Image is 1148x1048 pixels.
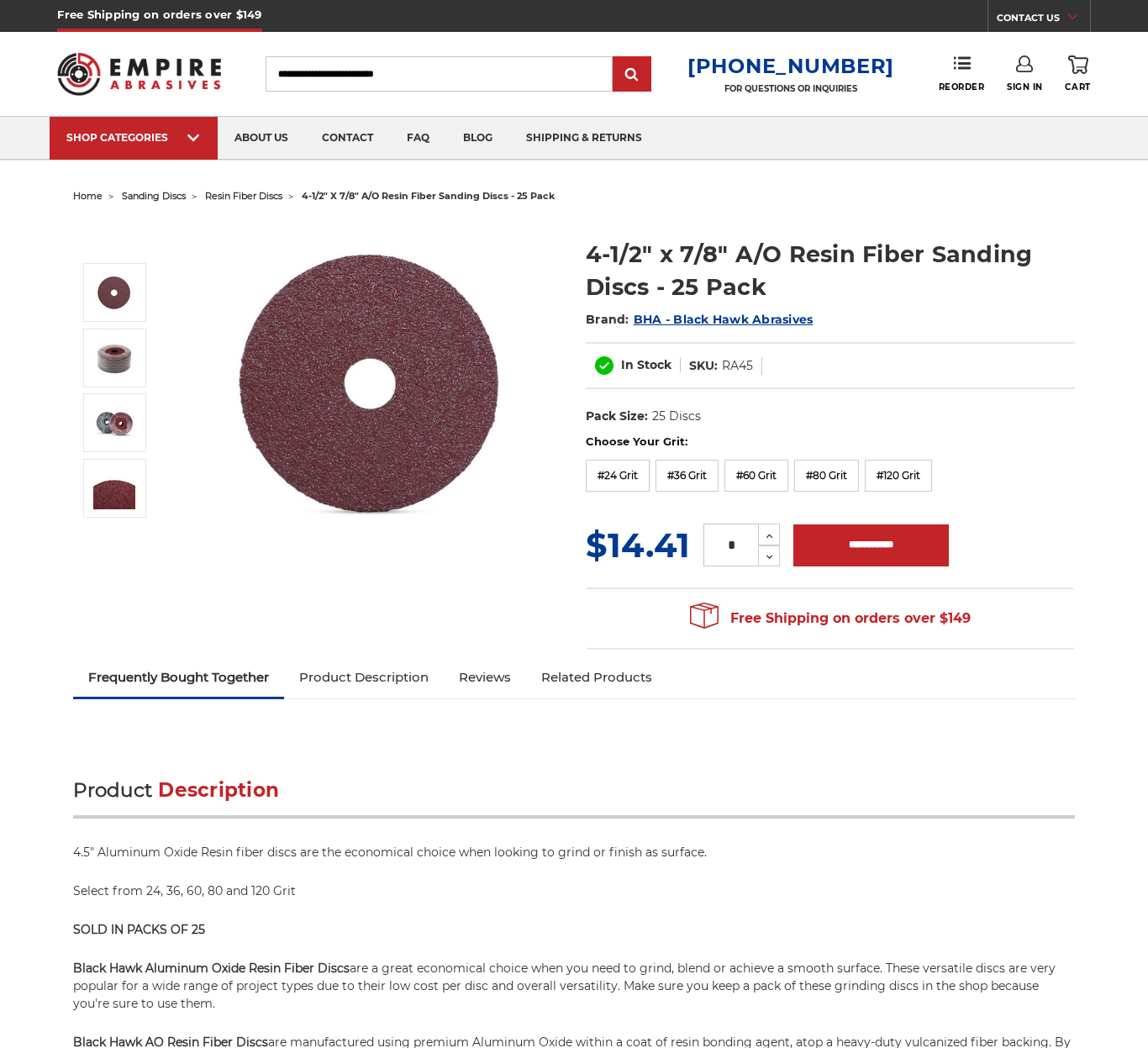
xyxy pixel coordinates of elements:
label: Choose Your Grit: [586,434,1075,450]
a: blog [446,117,509,160]
a: home [73,190,103,202]
span: In Stock [621,357,671,372]
a: Reorder [939,55,985,92]
span: Product [73,778,152,802]
span: Sign In [1007,82,1043,92]
span: Free Shipping on orders over $149 [690,602,971,635]
dd: RA45 [722,357,753,375]
p: are a great economical choice when you need to grind, blend or achieve a smooth surface. These ve... [73,960,1074,1013]
dd: 25 Discs [652,408,701,425]
div: SHOP CATEGORIES [66,131,201,144]
a: Related Products [526,659,667,696]
span: Reorder [939,82,985,92]
input: Submit [615,58,649,92]
span: Brand: [586,312,629,327]
strong: Black Hawk Aluminum Oxide Resin Fiber Discs [73,961,350,976]
dt: Pack Size: [586,408,648,425]
h1: 4-1/2" x 7/8" A/O Resin Fiber Sanding Discs - 25 Pack [586,238,1075,303]
img: 4-1/2" x 7/8" A/O Resin Fiber Sanding Discs - 25 Pack [93,337,135,379]
img: 4-1/2" x 7/8" A/O Resin Fiber Sanding Discs - 25 Pack [93,402,135,444]
dt: SKU: [689,357,718,375]
a: Cart [1065,55,1090,92]
p: Select from 24, 36, 60, 80 and 120 Grit [73,882,1074,900]
img: 4.5 inch resin fiber disc [93,272,135,313]
p: FOR QUESTIONS OR INQUIRIES [687,83,894,94]
a: Frequently Bought Together [73,659,284,696]
a: Product Description [284,659,444,696]
span: $14.41 [586,524,690,566]
a: about us [218,117,305,160]
a: resin fiber discs [205,190,282,202]
a: sanding discs [122,190,186,202]
p: 4.5" Aluminum Oxide Resin fiber discs are the economical choice when looking to grind or finish a... [73,844,1074,861]
span: Cart [1065,82,1090,92]
a: CONTACT US [997,8,1090,32]
a: [PHONE_NUMBER] [687,54,894,78]
img: Empire Abrasives [57,42,220,106]
img: 4.5 inch resin fiber disc [204,220,540,551]
a: faq [390,117,446,160]
strong: SOLD IN PACKS OF 25 [73,922,205,937]
img: 4-1/2" x 7/8" A/O Resin Fiber Sanding Discs - 25 Pack [93,467,135,509]
a: contact [305,117,390,160]
span: 4-1/2" x 7/8" a/o resin fiber sanding discs - 25 pack [302,190,555,202]
a: BHA - Black Hawk Abrasives [634,312,814,327]
a: Reviews [444,659,526,696]
span: Description [158,778,279,802]
a: shipping & returns [509,117,659,160]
